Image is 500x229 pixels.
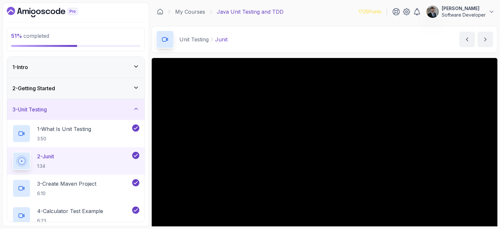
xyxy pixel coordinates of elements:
p: 6:10 [37,190,96,197]
button: next content [478,32,493,47]
h3: 3 - Unit Testing [12,106,47,113]
a: Dashboard [7,7,93,17]
p: [PERSON_NAME] [442,5,486,12]
a: Dashboard [157,8,163,15]
a: My Courses [175,8,205,16]
p: Junit [215,36,228,43]
p: 1:34 [37,163,54,169]
p: 6:23 [37,218,103,224]
iframe: chat widget [460,188,500,219]
span: 51 % [11,33,22,39]
button: 4-Calculator Test Example6:23 [12,207,139,225]
p: Java Unit Testing and TDD [217,8,284,16]
button: 1-Intro [7,57,145,78]
h3: 2 - Getting Started [12,84,55,92]
img: user profile image [426,6,439,18]
button: 1-What Is Unit Testing3:50 [12,124,139,143]
h3: 1 - Intro [12,63,28,71]
p: 1725 Points [359,8,382,15]
button: 3-Unit Testing [7,99,145,120]
p: 3 - Create Maven Project [37,180,96,188]
button: previous content [459,32,475,47]
p: 3:50 [37,136,91,142]
button: user profile image[PERSON_NAME]Software Developer [426,5,495,18]
p: Unit Testing [179,36,209,43]
p: 4 - Calculator Test Example [37,207,103,215]
button: 2-Junit1:34 [12,152,139,170]
span: completed [11,33,49,39]
button: 2-Getting Started [7,78,145,99]
p: 1 - What Is Unit Testing [37,125,91,133]
button: 3-Create Maven Project6:10 [12,179,139,197]
p: Software Developer [442,12,486,18]
p: 2 - Junit [37,152,54,160]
